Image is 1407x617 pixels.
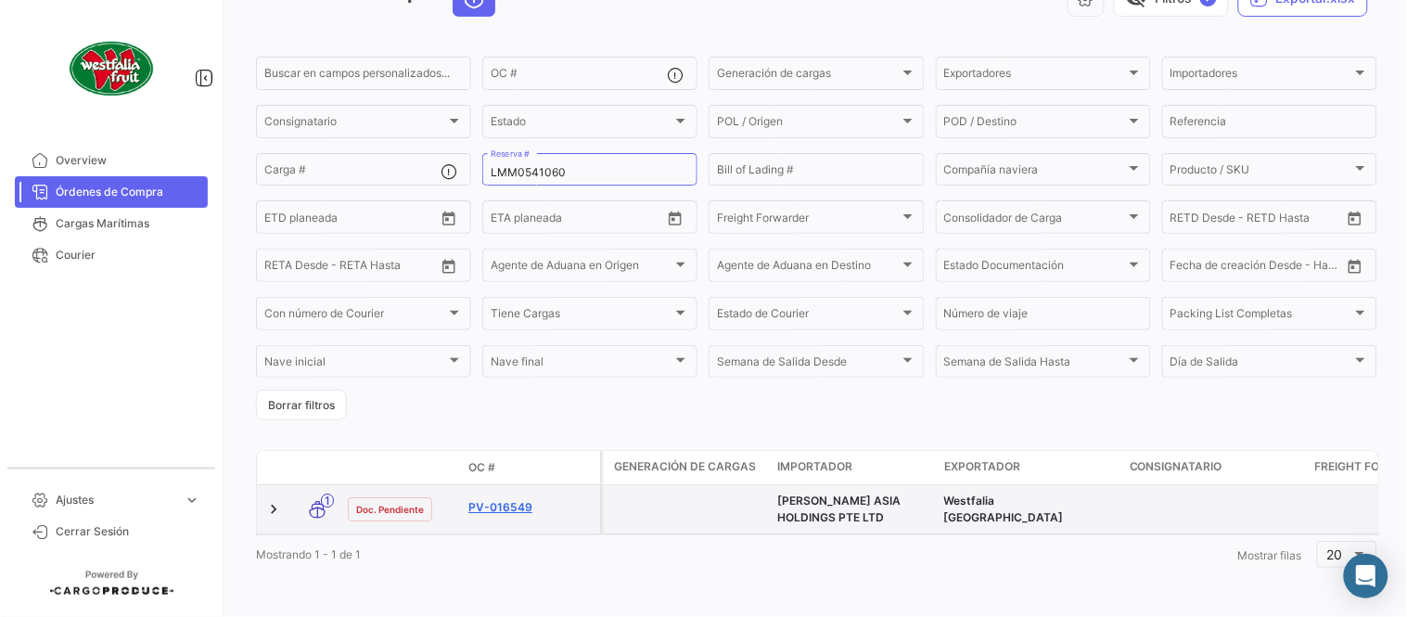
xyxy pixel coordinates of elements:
datatable-header-cell: Modo de Transporte [294,460,340,475]
span: Estado de Courier [717,310,899,323]
datatable-header-cell: Estado Doc. [340,460,461,475]
input: Hasta [1217,262,1298,275]
img: client-50.png [65,22,158,115]
button: Open calendar [1341,204,1369,232]
span: Importadores [1170,70,1352,83]
span: Westfalia Perú [944,494,1064,524]
span: Agente de Aduana en Origen [491,262,672,275]
span: Importador [777,458,852,475]
a: Expand/Collapse Row [264,500,283,519]
span: Nave inicial [264,358,446,371]
span: Compañía naviera [944,166,1126,179]
a: Overview [15,145,208,176]
input: Desde [1170,262,1204,275]
button: Borrar filtros [256,390,347,420]
span: Generación de cargas [717,70,899,83]
span: Semana de Salida Desde [717,358,899,371]
input: Hasta [1217,213,1298,226]
span: Mostrando 1 - 1 de 1 [256,547,361,561]
span: POL / Origen [717,118,899,131]
input: Hasta [537,213,619,226]
span: Con número de Courier [264,310,446,323]
datatable-header-cell: Generación de cargas [603,451,770,484]
span: Overview [56,152,200,169]
span: Nave final [491,358,672,371]
span: Cerrar Sesión [56,523,200,540]
a: PV-016549 [468,499,593,516]
input: Desde [264,262,298,275]
span: Estado [491,118,672,131]
button: Open calendar [435,204,463,232]
span: Generación de cargas [614,458,756,475]
span: Día de Salida [1170,358,1352,371]
span: Cargas Marítimas [56,215,200,232]
a: Courier [15,239,208,271]
span: expand_more [184,492,200,508]
span: 1 [321,494,334,508]
span: Agente de Aduana en Destino [717,262,899,275]
input: Hasta [311,213,392,226]
span: Mostrar filas [1238,548,1302,562]
a: Cargas Marítimas [15,208,208,239]
span: DOLE ASIA HOLDINGS PTE LTD [777,494,901,524]
span: Doc. Pendiente [356,502,424,517]
datatable-header-cell: Importador [770,451,937,484]
div: Abrir Intercom Messenger [1344,554,1388,598]
input: Desde [264,213,298,226]
span: Courier [56,247,200,264]
button: Open calendar [661,204,689,232]
span: Órdenes de Compra [56,184,200,200]
input: Desde [1170,213,1204,226]
datatable-header-cell: Consignatario [1122,451,1308,484]
button: Open calendar [1341,252,1369,280]
datatable-header-cell: Exportador [937,451,1122,484]
datatable-header-cell: OC # [461,452,600,483]
input: Desde [491,213,524,226]
span: 20 [1327,546,1343,562]
span: Consolidador de Carga [944,213,1126,226]
span: Exportadores [944,70,1126,83]
span: Consignatario [264,118,446,131]
span: Consignatario [1130,458,1222,475]
span: Ajustes [56,492,176,508]
span: Tiene Cargas [491,310,672,323]
button: Open calendar [435,252,463,280]
a: Órdenes de Compra [15,176,208,208]
span: Producto / SKU [1170,166,1352,179]
span: POD / Destino [944,118,1126,131]
span: Packing List Completas [1170,310,1352,323]
span: Estado Documentación [944,262,1126,275]
span: Semana de Salida Hasta [944,358,1126,371]
span: Freight Forwarder [717,213,899,226]
span: OC # [468,459,495,476]
input: Hasta [311,262,392,275]
span: Exportador [944,458,1020,475]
